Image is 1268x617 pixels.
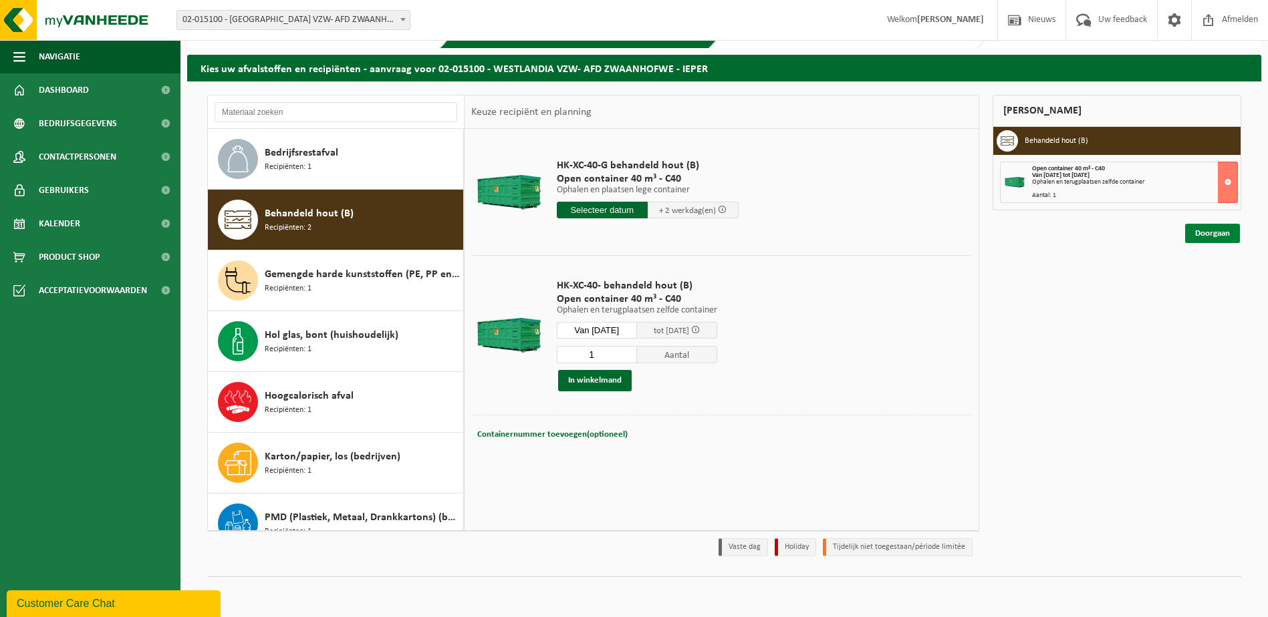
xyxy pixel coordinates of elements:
span: 02-015100 - WESTLANDIA VZW- AFD ZWAANHOFWE - IEPER [177,11,410,29]
span: Behandeld hout (B) [265,206,354,222]
strong: [PERSON_NAME] [917,15,984,25]
span: 02-015100 - WESTLANDIA VZW- AFD ZWAANHOFWE - IEPER [176,10,410,30]
span: Acceptatievoorwaarden [39,274,147,307]
button: Bedrijfsrestafval Recipiënten: 1 [208,129,464,190]
button: Hol glas, bont (huishoudelijk) Recipiënten: 1 [208,311,464,372]
strong: Van [DATE] tot [DATE] [1032,172,1090,179]
span: + 2 werkdag(en) [659,206,716,215]
button: Karton/papier, los (bedrijven) Recipiënten: 1 [208,433,464,493]
span: Recipiënten: 1 [265,343,311,356]
span: Gemengde harde kunststoffen (PE, PP en PVC), recycleerbaar (industrieel) [265,266,460,282]
span: Containernummer toevoegen(optioneel) [477,430,628,439]
input: Materiaal zoeken [215,102,457,122]
span: Recipiënten: 2 [265,222,311,234]
span: Bedrijfsrestafval [265,145,338,161]
span: Hoogcalorisch afval [265,388,354,404]
div: Aantal: 1 [1032,192,1237,199]
p: Ophalen en plaatsen lege container [557,186,739,195]
span: Recipiënten: 1 [265,161,311,174]
span: Open container 40 m³ - C40 [1032,165,1105,172]
p: Ophalen en terugplaatsen zelfde container [557,306,717,315]
span: Navigatie [39,40,80,73]
button: Containernummer toevoegen(optioneel) [476,425,629,444]
button: In winkelmand [558,370,632,391]
span: PMD (Plastiek, Metaal, Drankkartons) (bedrijven) [265,509,460,526]
span: Contactpersonen [39,140,116,174]
span: Recipiënten: 1 [265,465,311,477]
span: HK-XC-40-G behandeld hout (B) [557,159,739,172]
a: Doorgaan [1185,224,1240,243]
h2: Kies uw afvalstoffen en recipiënten - aanvraag voor 02-015100 - WESTLANDIA VZW- AFD ZWAANHOFWE - ... [187,55,1261,81]
span: Product Shop [39,240,100,274]
div: Keuze recipiënt en planning [465,95,598,129]
span: Open container 40 m³ - C40 [557,292,717,306]
span: Aantal [637,346,717,363]
span: Recipiënten: 1 [265,404,311,417]
button: Gemengde harde kunststoffen (PE, PP en PVC), recycleerbaar (industrieel) Recipiënten: 1 [208,250,464,311]
span: Hol glas, bont (huishoudelijk) [265,327,398,343]
li: Holiday [775,538,816,556]
input: Selecteer datum [557,322,637,339]
button: Hoogcalorisch afval Recipiënten: 1 [208,372,464,433]
li: Vaste dag [719,538,768,556]
span: Bedrijfsgegevens [39,107,117,140]
span: Open container 40 m³ - C40 [557,172,739,186]
span: HK-XC-40- behandeld hout (B) [557,279,717,292]
iframe: chat widget [7,588,223,617]
button: Behandeld hout (B) Recipiënten: 2 [208,190,464,250]
span: Recipiënten: 1 [265,282,311,295]
div: Ophalen en terugplaatsen zelfde container [1032,179,1237,186]
span: Dashboard [39,73,89,107]
span: Karton/papier, los (bedrijven) [265,449,400,465]
span: tot [DATE] [654,327,689,335]
button: PMD (Plastiek, Metaal, Drankkartons) (bedrijven) Recipiënten: 1 [208,493,464,554]
input: Selecteer datum [557,202,648,218]
h3: Behandeld hout (B) [1025,130,1088,152]
span: Recipiënten: 1 [265,526,311,538]
span: Gebruikers [39,174,89,207]
span: Kalender [39,207,80,240]
div: [PERSON_NAME] [993,95,1241,127]
li: Tijdelijk niet toegestaan/période limitée [823,538,973,556]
